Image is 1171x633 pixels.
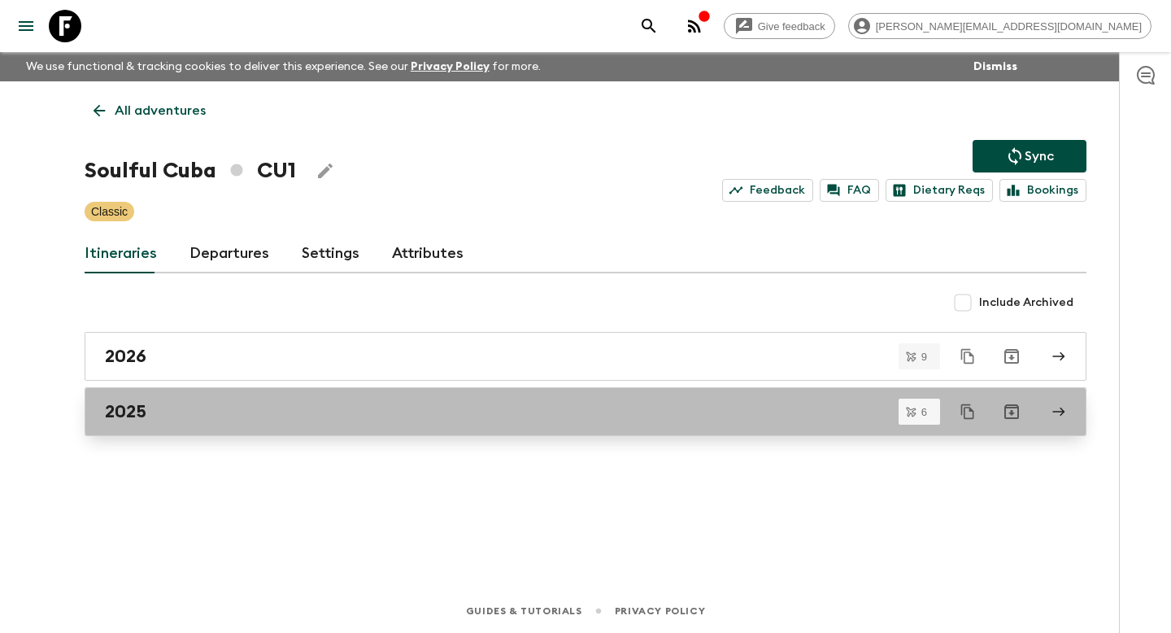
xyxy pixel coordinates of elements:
a: Guides & Tutorials [466,602,582,620]
a: All adventures [85,94,215,127]
p: Classic [91,203,128,220]
h2: 2025 [105,401,146,422]
a: Privacy Policy [411,61,490,72]
a: Feedback [722,179,813,202]
a: 2026 [85,332,1086,381]
a: Itineraries [85,234,157,273]
p: All adventures [115,101,206,120]
div: [PERSON_NAME][EMAIL_ADDRESS][DOMAIN_NAME] [848,13,1151,39]
a: FAQ [820,179,879,202]
button: menu [10,10,42,42]
button: Sync adventure departures to the booking engine [973,140,1086,172]
a: Settings [302,234,359,273]
button: Duplicate [953,397,982,426]
span: [PERSON_NAME][EMAIL_ADDRESS][DOMAIN_NAME] [867,20,1151,33]
a: Attributes [392,234,464,273]
a: Privacy Policy [615,602,705,620]
span: Include Archived [979,295,1073,311]
button: search adventures [633,10,665,42]
button: Duplicate [953,342,982,371]
a: Departures [189,234,269,273]
span: 9 [912,351,937,362]
button: Archive [995,395,1028,428]
a: Give feedback [724,13,835,39]
h2: 2026 [105,346,146,367]
span: Give feedback [749,20,834,33]
button: Edit Adventure Title [309,155,342,187]
a: 2025 [85,387,1086,436]
button: Dismiss [969,55,1021,78]
span: 6 [912,407,937,417]
p: Sync [1025,146,1054,166]
a: Bookings [999,179,1086,202]
button: Archive [995,340,1028,373]
h1: Soulful Cuba CU1 [85,155,296,187]
p: We use functional & tracking cookies to deliver this experience. See our for more. [20,52,547,81]
a: Dietary Reqs [886,179,993,202]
